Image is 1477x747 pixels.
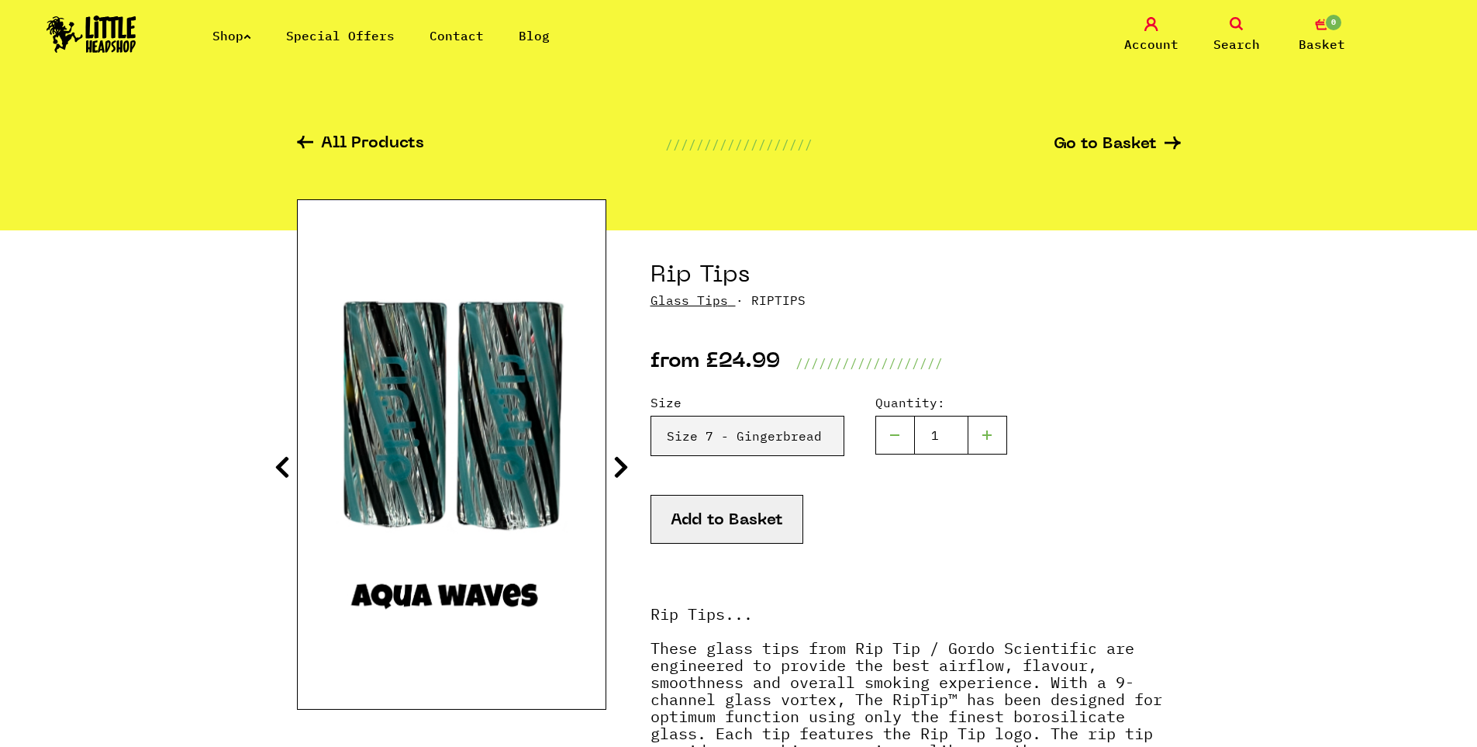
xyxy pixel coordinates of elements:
a: All Products [297,136,424,154]
p: /////////////////// [665,135,813,154]
img: Rip Tips image 10 [298,262,606,647]
a: Shop [212,28,251,43]
img: Little Head Shop Logo [47,16,136,53]
p: from £24.99 [651,354,780,372]
p: /////////////////// [795,354,943,372]
button: Add to Basket [651,495,803,544]
h1: Rip Tips [651,261,1181,291]
p: · RIPTIPS [651,291,1181,310]
a: Glass Tips [651,292,728,308]
a: Contact [430,28,484,43]
a: Go to Basket [1054,137,1181,153]
label: Quantity: [875,393,1007,412]
span: Basket [1299,35,1345,54]
a: 0 Basket [1283,17,1361,54]
span: 0 [1324,13,1343,32]
span: Account [1124,35,1178,54]
a: Special Offers [286,28,395,43]
a: Blog [519,28,550,43]
label: Size [651,393,844,412]
span: Search [1213,35,1260,54]
input: 1 [914,416,968,455]
a: Search [1198,17,1275,54]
